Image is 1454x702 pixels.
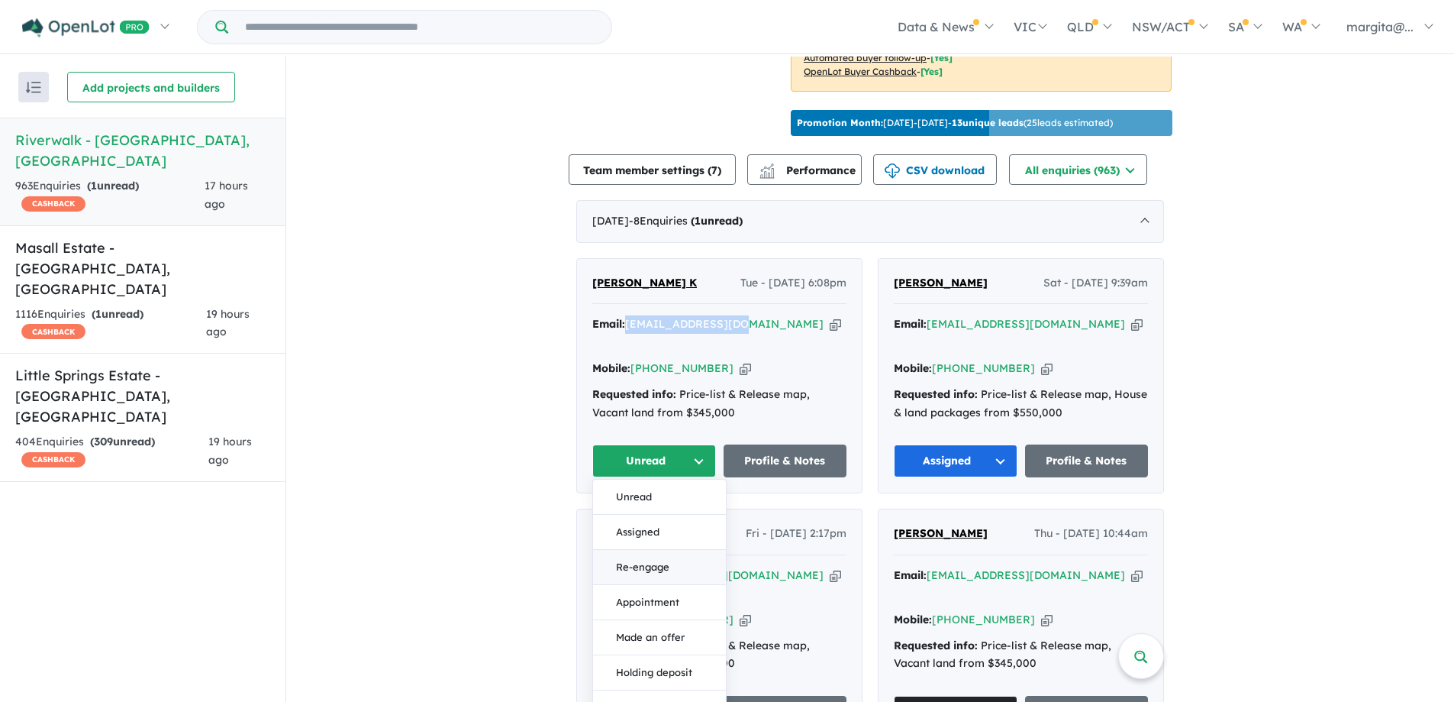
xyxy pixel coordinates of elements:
[629,214,743,228] span: - 8 Enquir ies
[206,307,250,339] span: 19 hours ago
[932,613,1035,626] a: [PHONE_NUMBER]
[15,306,206,342] div: 1116 Enquir ies
[797,116,1113,130] p: [DATE] - [DATE] - ( 25 leads estimated)
[952,117,1024,128] b: 13 unique leads
[592,317,625,331] strong: Email:
[746,525,846,543] span: Fri - [DATE] 2:17pm
[894,386,1148,422] div: Price-list & Release map, House & land packages from $550,000
[1043,274,1148,293] span: Sat - [DATE] 9:39am
[885,163,900,179] img: download icon
[760,163,774,172] img: line-chart.svg
[797,117,883,128] b: Promotion Month:
[22,18,150,37] img: Openlot PRO Logo White
[894,445,1017,477] button: Assigned
[593,550,726,585] button: Re-engage
[1041,612,1053,628] button: Copy
[873,154,997,185] button: CSV download
[21,196,85,212] span: CASHBACK
[920,66,943,77] span: [Yes]
[711,163,717,177] span: 7
[21,324,85,339] span: CASHBACK
[630,361,733,375] a: [PHONE_NUMBER]
[740,274,846,293] span: Tue - [DATE] 6:08pm
[90,435,155,448] strong: ( unread)
[830,316,841,332] button: Copy
[593,480,726,515] button: Unread
[894,387,978,401] strong: Requested info:
[691,214,743,228] strong: ( unread)
[592,387,676,401] strong: Requested info:
[592,274,697,293] a: [PERSON_NAME] K
[1346,19,1414,34] span: margita@...
[1025,445,1149,477] a: Profile & Notes
[569,154,736,185] button: Team member settings (7)
[894,526,988,540] span: [PERSON_NAME]
[21,452,85,467] span: CASHBACK
[625,317,824,331] a: [EMAIL_ADDRESS][DOMAIN_NAME]
[91,179,97,192] span: 1
[592,445,716,477] button: Unread
[1034,525,1148,543] span: Thu - [DATE] 10:44am
[593,655,726,691] button: Holding deposit
[927,568,1125,582] a: [EMAIL_ADDRESS][DOMAIN_NAME]
[724,445,847,477] a: Profile & Notes
[1131,568,1143,584] button: Copy
[15,433,208,470] div: 404 Enquir ies
[15,177,205,214] div: 963 Enquir ies
[830,568,841,584] button: Copy
[15,238,270,299] h5: Masall Estate - [GEOGRAPHIC_DATA] , [GEOGRAPHIC_DATA]
[932,361,1035,375] a: [PHONE_NUMBER]
[231,11,608,44] input: Try estate name, suburb, builder or developer
[26,82,41,93] img: sort.svg
[894,317,927,331] strong: Email:
[92,307,143,321] strong: ( unread)
[15,130,270,171] h5: Riverwalk - [GEOGRAPHIC_DATA] , [GEOGRAPHIC_DATA]
[695,214,701,228] span: 1
[740,612,751,628] button: Copy
[592,361,630,375] strong: Mobile:
[894,637,1148,674] div: Price-list & Release map, Vacant land from $345,000
[95,307,102,321] span: 1
[1131,316,1143,332] button: Copy
[94,435,113,448] span: 309
[15,365,270,427] h5: Little Springs Estate - [GEOGRAPHIC_DATA] , [GEOGRAPHIC_DATA]
[894,639,978,652] strong: Requested info:
[894,361,932,375] strong: Mobile:
[592,386,846,422] div: Price-list & Release map, Vacant land from $345,000
[593,585,726,620] button: Appointment
[804,66,917,77] u: OpenLot Buyer Cashback
[1041,361,1053,377] button: Copy
[894,276,988,290] span: [PERSON_NAME]
[740,361,751,377] button: Copy
[576,200,1164,243] div: [DATE]
[927,317,1125,331] a: [EMAIL_ADDRESS][DOMAIN_NAME]
[592,276,697,290] span: [PERSON_NAME] K
[894,274,988,293] a: [PERSON_NAME]
[930,52,953,63] span: [Yes]
[894,613,932,626] strong: Mobile:
[894,525,988,543] a: [PERSON_NAME]
[747,154,862,185] button: Performance
[67,72,235,102] button: Add projects and builders
[894,568,927,582] strong: Email:
[762,163,856,177] span: Performance
[593,620,726,655] button: Made an offer
[804,52,927,63] u: Automated buyer follow-up
[759,168,775,178] img: bar-chart.svg
[205,179,248,211] span: 17 hours ago
[208,435,252,467] span: 19 hours ago
[593,515,726,550] button: Assigned
[1009,154,1147,185] button: All enquiries (963)
[87,179,139,192] strong: ( unread)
